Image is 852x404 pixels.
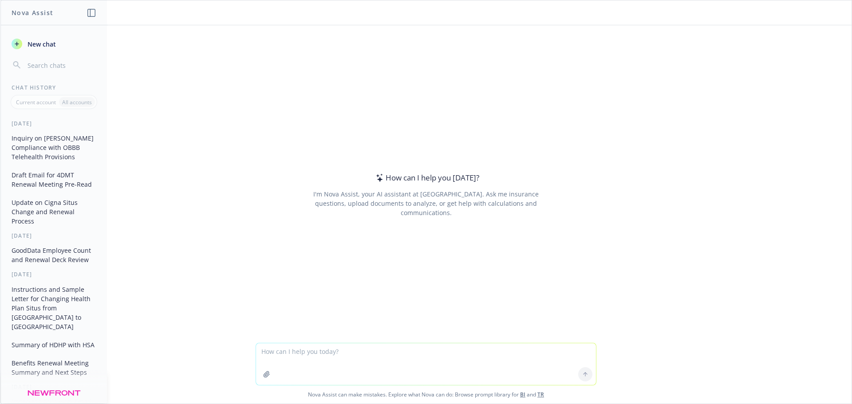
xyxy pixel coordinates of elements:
div: I'm Nova Assist, your AI assistant at [GEOGRAPHIC_DATA]. Ask me insurance questions, upload docum... [301,189,551,217]
button: Update on Cigna Situs Change and Renewal Process [8,195,100,228]
button: Draft Email for 4DMT Renewal Meeting Pre-Read [8,168,100,192]
div: [DATE] [1,120,107,127]
h1: Nova Assist [12,8,53,17]
a: TR [537,391,544,398]
button: GoodData Employee Count and Renewal Deck Review [8,243,100,267]
button: Summary of HDHP with HSA [8,337,100,352]
button: Inquiry on [PERSON_NAME] Compliance with OBBB Telehealth Provisions [8,131,100,164]
div: [DATE] [1,232,107,239]
button: New chat [8,36,100,52]
div: How can I help you [DATE]? [373,172,479,184]
span: New chat [26,39,56,49]
button: Instructions and Sample Letter for Changing Health Plan Situs from [GEOGRAPHIC_DATA] to [GEOGRAPH... [8,282,100,334]
button: Benefits Renewal Meeting Summary and Next Steps [8,356,100,380]
div: [DATE] [1,271,107,278]
p: All accounts [62,98,92,106]
a: BI [520,391,525,398]
div: [DATE] [1,383,107,391]
p: Current account [16,98,56,106]
span: Nova Assist can make mistakes. Explore what Nova can do: Browse prompt library for and [4,385,848,404]
div: Chat History [1,84,107,91]
input: Search chats [26,59,96,71]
